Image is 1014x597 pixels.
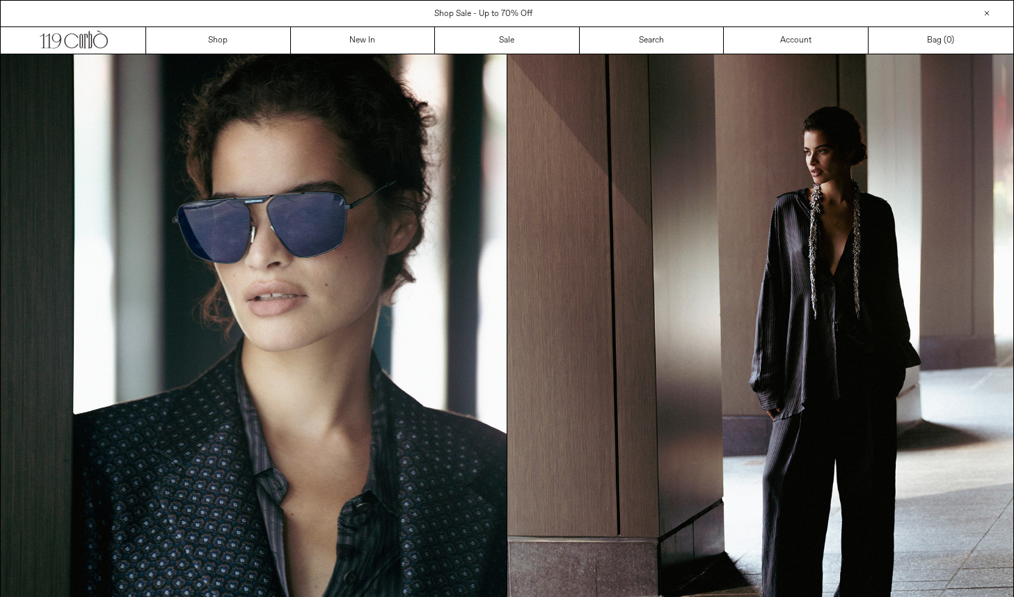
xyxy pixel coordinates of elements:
span: 0 [946,35,951,46]
a: Search [580,27,724,54]
a: Sale [435,27,580,54]
a: Bag () [869,27,1013,54]
span: ) [946,34,954,47]
a: Account [724,27,869,54]
a: Shop Sale - Up to 70% Off [434,8,532,20]
a: New In [291,27,436,54]
a: Shop [146,27,291,54]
